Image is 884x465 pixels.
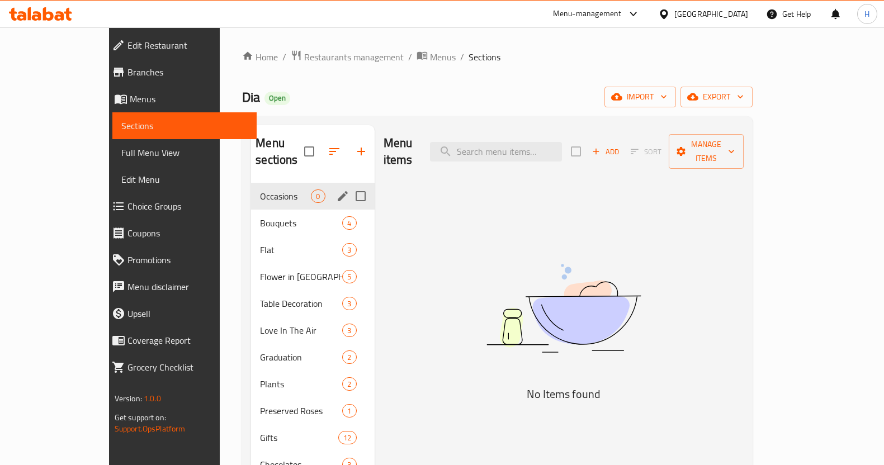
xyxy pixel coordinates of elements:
[260,216,342,230] span: Bouquets
[260,431,338,444] span: Gifts
[321,138,348,165] span: Sort sections
[251,397,374,424] div: Preserved Roses1
[256,135,304,168] h2: Menu sections
[115,421,186,436] a: Support.OpsPlatform
[343,218,356,229] span: 4
[342,270,356,283] div: items
[115,391,142,406] span: Version:
[282,50,286,64] li: /
[251,371,374,397] div: Plants2
[424,385,703,403] h5: No Items found
[680,87,753,107] button: export
[588,143,623,160] span: Add item
[424,234,703,382] img: dish.svg
[127,39,248,52] span: Edit Restaurant
[115,410,166,425] span: Get support on:
[588,143,623,160] button: Add
[251,236,374,263] div: Flat3
[260,297,342,310] span: Table Decoration
[121,146,248,159] span: Full Menu View
[260,270,342,283] div: Flower in Vas
[127,280,248,293] span: Menu disclaimer
[342,297,356,310] div: items
[103,300,257,327] a: Upsell
[343,379,356,390] span: 2
[103,193,257,220] a: Choice Groups
[103,327,257,354] a: Coverage Report
[242,50,278,64] a: Home
[251,317,374,344] div: Love In The Air3
[260,189,311,203] span: Occasions
[251,183,374,210] div: Occasions0edit
[260,350,342,364] span: Graduation
[460,50,464,64] li: /
[103,220,257,246] a: Coupons
[127,65,248,79] span: Branches
[144,391,161,406] span: 1.0.0
[127,360,248,374] span: Grocery Checklist
[430,142,562,162] input: search
[127,334,248,347] span: Coverage Report
[260,404,342,417] span: Preserved Roses
[103,273,257,300] a: Menu disclaimer
[251,210,374,236] div: Bouquets4
[127,307,248,320] span: Upsell
[343,245,356,255] span: 3
[251,344,374,371] div: Graduation2
[674,8,748,20] div: [GEOGRAPHIC_DATA]
[260,377,342,391] span: Plants
[604,87,676,107] button: import
[121,119,248,132] span: Sections
[260,270,342,283] span: Flower in [GEOGRAPHIC_DATA]
[430,50,456,64] span: Menus
[342,377,356,391] div: items
[264,92,290,105] div: Open
[251,424,374,451] div: Gifts12
[343,325,356,336] span: 3
[384,135,417,168] h2: Menu items
[103,246,257,273] a: Promotions
[613,90,667,104] span: import
[264,93,290,103] span: Open
[469,50,500,64] span: Sections
[112,139,257,166] a: Full Menu View
[342,404,356,417] div: items
[338,431,356,444] div: items
[103,32,257,59] a: Edit Restaurant
[342,243,356,257] div: items
[130,92,248,106] span: Menus
[127,226,248,240] span: Coupons
[260,243,342,257] span: Flat
[343,352,356,363] span: 2
[304,50,404,64] span: Restaurants management
[678,137,735,165] span: Manage items
[408,50,412,64] li: /
[311,191,324,202] span: 0
[417,50,456,64] a: Menus
[260,324,342,337] div: Love In The Air
[242,50,753,64] nav: breadcrumb
[103,354,257,381] a: Grocery Checklist
[342,350,356,364] div: items
[297,140,321,163] span: Select all sections
[348,138,375,165] button: Add section
[343,298,356,309] span: 3
[553,7,622,21] div: Menu-management
[339,433,356,443] span: 12
[112,166,257,193] a: Edit Menu
[689,90,744,104] span: export
[112,112,257,139] a: Sections
[343,272,356,282] span: 5
[864,8,869,20] span: H
[251,290,374,317] div: Table Decoration3
[343,406,356,416] span: 1
[342,324,356,337] div: items
[334,188,351,205] button: edit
